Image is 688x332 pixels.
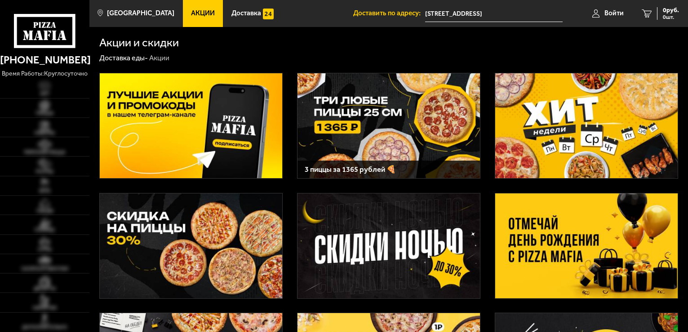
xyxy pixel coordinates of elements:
[663,14,679,20] span: 0 шт.
[107,10,174,17] span: [GEOGRAPHIC_DATA]
[149,54,169,63] div: Акции
[191,10,215,17] span: Акции
[425,5,563,22] span: Гражданский проспект, 109к1, подъезд 6
[231,10,261,17] span: Доставка
[425,5,563,22] input: Ваш адрес доставки
[663,7,679,13] span: 0 руб.
[305,166,473,173] h3: 3 пиццы за 1365 рублей 🍕
[263,9,274,19] img: 15daf4d41897b9f0e9f617042186c801.svg
[99,54,148,62] a: Доставка еды-
[604,10,624,17] span: Войти
[353,10,425,17] span: Доставить по адресу:
[99,37,179,49] h1: Акции и скидки
[297,73,480,179] a: 3 пиццы за 1365 рублей 🍕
